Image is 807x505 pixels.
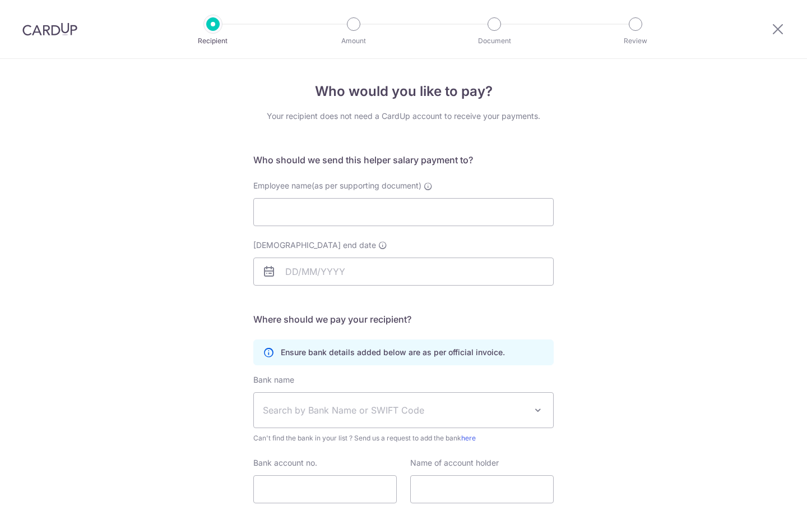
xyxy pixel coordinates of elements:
p: Amount [312,35,395,47]
label: Name of account holder [410,457,499,469]
p: Ensure bank details added below are as per official invoice. [281,347,505,358]
p: Document [453,35,536,47]
p: Recipient [171,35,254,47]
img: CardUp [22,22,77,36]
h5: Where should we pay your recipient? [253,313,554,326]
a: here [461,434,476,442]
span: [DEMOGRAPHIC_DATA] end date [253,240,376,251]
span: Search by Bank Name or SWIFT Code [263,403,526,417]
input: DD/MM/YYYY [253,258,554,286]
label: Bank account no. [253,457,317,469]
div: Your recipient does not need a CardUp account to receive your payments. [253,111,554,122]
h5: Who should we send this helper salary payment to? [253,153,554,167]
iframe: Opens a widget where you can find more information [735,471,796,499]
span: Employee name(as per supporting document) [253,181,421,190]
p: Review [594,35,677,47]
label: Bank name [253,374,294,385]
h4: Who would you like to pay? [253,81,554,102]
span: Can't find the bank in your list ? Send us a request to add the bank [253,433,554,444]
